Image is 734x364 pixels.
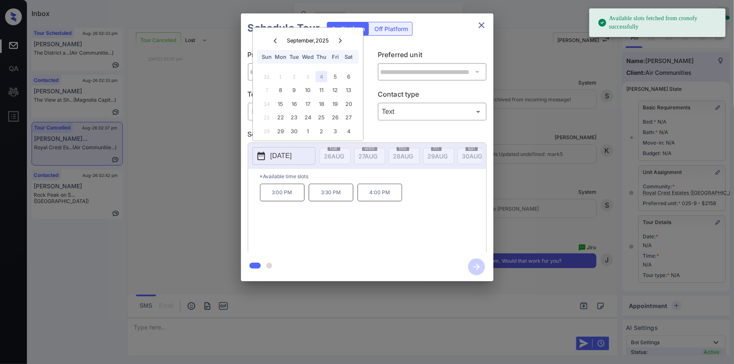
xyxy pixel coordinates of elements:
[260,184,305,201] p: 3:00 PM
[316,98,327,110] div: Choose Thursday, September 18th, 2025
[289,98,300,110] div: Choose Tuesday, September 16th, 2025
[289,112,300,123] div: Choose Tuesday, September 23rd, 2025
[261,98,273,110] div: Not available Sunday, September 14th, 2025
[289,71,300,82] div: Not available Tuesday, September 2nd, 2025
[275,126,286,137] div: Choose Monday, September 29th, 2025
[275,98,286,110] div: Choose Monday, September 15th, 2025
[255,70,360,138] div: month 2025-09
[289,126,300,137] div: Choose Tuesday, September 30th, 2025
[261,51,273,63] div: Sun
[261,126,273,137] div: Not available Sunday, September 28th, 2025
[343,112,355,123] div: Choose Saturday, September 27th, 2025
[270,151,292,161] p: [DATE]
[378,89,487,103] p: Contact type
[370,22,412,35] div: Off Platform
[302,98,313,110] div: Choose Wednesday, September 17th, 2025
[302,112,313,123] div: Choose Wednesday, September 24th, 2025
[343,51,355,63] div: Sat
[250,105,355,119] div: In Person
[275,51,286,63] div: Mon
[261,112,273,123] div: Not available Sunday, September 21st, 2025
[275,71,286,82] div: Not available Monday, September 1st, 2025
[289,51,300,63] div: Tue
[327,22,369,35] div: On Platform
[261,84,273,96] div: Not available Sunday, September 7th, 2025
[378,50,487,63] p: Preferred unit
[241,13,327,43] h2: Schedule Tour
[343,84,355,96] div: Choose Saturday, September 13th, 2025
[302,84,313,96] div: Choose Wednesday, September 10th, 2025
[329,84,341,96] div: Choose Friday, September 12th, 2025
[380,105,485,119] div: Text
[343,71,355,82] div: Choose Saturday, September 6th, 2025
[329,51,341,63] div: Fri
[316,126,327,137] div: Choose Thursday, October 2nd, 2025
[261,71,273,82] div: Not available Sunday, August 31st, 2025
[252,147,315,165] button: [DATE]
[302,51,313,63] div: Wed
[275,112,286,123] div: Choose Monday, September 22nd, 2025
[463,256,490,278] button: btn-next
[302,126,313,137] div: Choose Wednesday, October 1st, 2025
[316,71,327,82] div: Choose Thursday, September 4th, 2025
[287,37,329,44] div: September , 2025
[329,98,341,110] div: Choose Friday, September 19th, 2025
[260,169,486,184] p: *Available time slots
[248,50,357,63] p: Preferred community
[316,112,327,123] div: Choose Thursday, September 25th, 2025
[309,184,353,201] p: 3:30 PM
[329,112,341,123] div: Choose Friday, September 26th, 2025
[329,126,341,137] div: Choose Friday, October 3rd, 2025
[248,89,357,103] p: Tour type
[598,11,719,34] div: Available slots fetched from cronofy successfully
[248,129,487,142] p: Select slot
[473,17,490,34] button: close
[343,98,355,110] div: Choose Saturday, September 20th, 2025
[343,126,355,137] div: Choose Saturday, October 4th, 2025
[316,51,327,63] div: Thu
[329,71,341,82] div: Choose Friday, September 5th, 2025
[275,84,286,96] div: Choose Monday, September 8th, 2025
[358,184,402,201] p: 4:00 PM
[316,84,327,96] div: Choose Thursday, September 11th, 2025
[289,84,300,96] div: Choose Tuesday, September 9th, 2025
[302,71,313,82] div: Not available Wednesday, September 3rd, 2025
